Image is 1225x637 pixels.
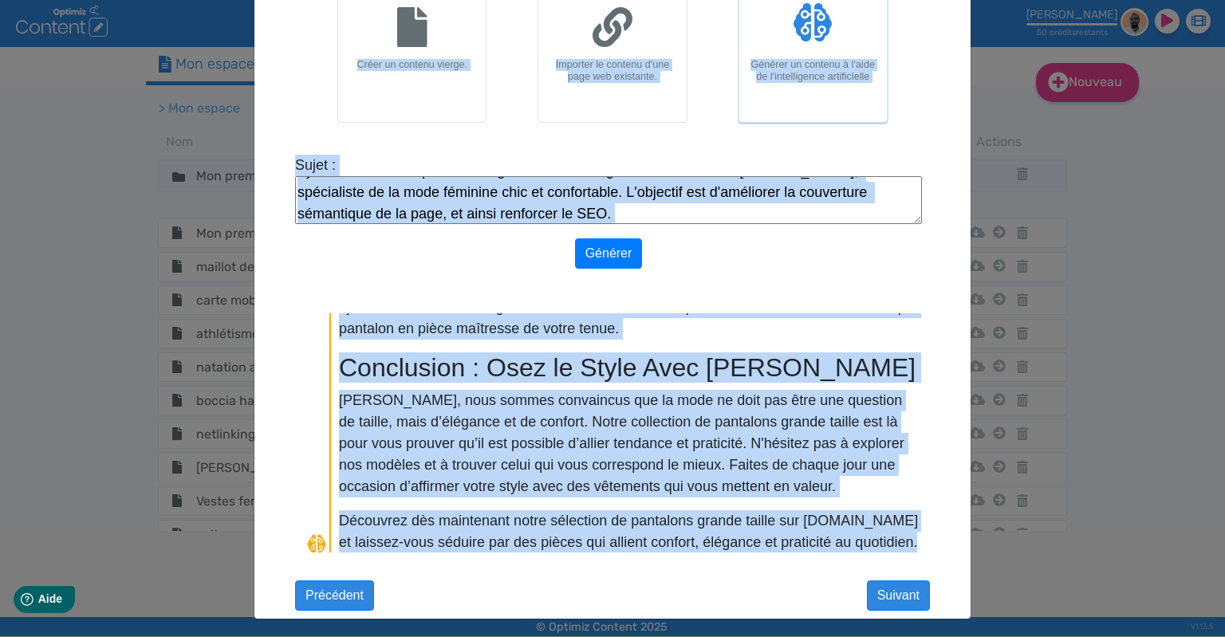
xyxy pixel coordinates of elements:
button: Précédent [295,580,374,611]
h2: Conclusion : Osez le Style Avec [PERSON_NAME] [339,352,920,383]
h6: Générer un contenu à l‘aide de l‘intelligence artificielle [746,59,880,83]
button: Suivant [867,580,930,611]
h6: Créer un contenu vierge. [345,59,479,71]
button: Générer [575,238,643,269]
h6: Importer le contenu d'une page web existante. [545,59,679,83]
p: [PERSON_NAME], nous sommes convaincus que la mode ne doit pas être une question de taille, mais d... [339,390,920,497]
p: Découvrez dès maintenant notre sélection de pantalons grande taille sur [DOMAIN_NAME] et laissez-... [339,513,918,550]
label: Sujet : [295,155,922,176]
